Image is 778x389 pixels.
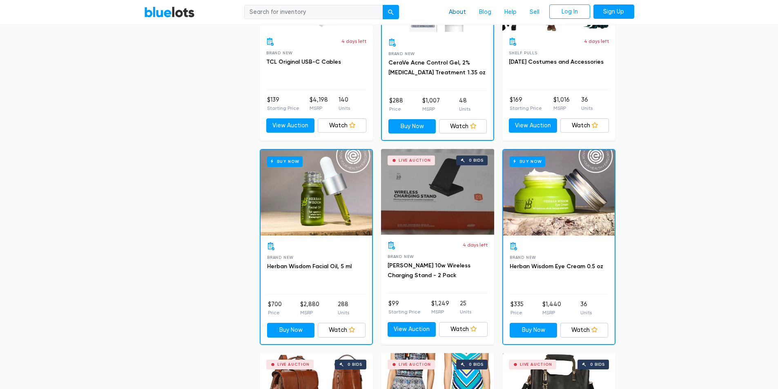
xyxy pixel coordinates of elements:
[266,58,341,65] a: TCL Original USB-C Cables
[523,4,546,20] a: Sell
[584,38,609,45] p: 4 days left
[431,299,449,316] li: $1,249
[277,362,310,367] div: Live Auction
[388,254,414,259] span: Brand New
[267,255,294,260] span: Brand New
[503,150,615,236] a: Buy Now
[473,4,498,20] a: Blog
[498,4,523,20] a: Help
[267,263,352,270] a: Herban Wisdom Facial Oil, 5 ml
[399,362,431,367] div: Live Auction
[442,4,473,20] a: About
[381,149,494,235] a: Live Auction 0 bids
[144,6,195,18] a: BlueLots
[388,59,486,76] a: CeraVe Acne Control Gel, 2% [MEDICAL_DATA] Treatment 1.35 oz
[300,300,319,316] li: $2,880
[268,300,282,316] li: $700
[542,309,561,316] p: MSRP
[388,322,436,337] a: View Auction
[510,96,542,112] li: $169
[266,118,315,133] a: View Auction
[581,104,593,112] p: Units
[460,299,471,316] li: 25
[261,150,372,236] a: Buy Now
[553,96,570,112] li: $1,016
[267,323,315,338] a: Buy Now
[348,362,362,367] div: 0 bids
[510,300,524,316] li: $335
[338,309,349,316] p: Units
[560,323,608,338] a: Watch
[510,263,603,270] a: Herban Wisdom Eye Cream 0.5 oz
[580,309,592,316] p: Units
[509,58,604,65] a: [DATE] Costumes and Accessories
[267,156,303,167] h6: Buy Now
[244,5,383,20] input: Search for inventory
[439,322,488,337] a: Watch
[459,105,470,113] p: Units
[267,104,299,112] p: Starting Price
[509,51,537,55] span: Shelf Pulls
[266,51,293,55] span: Brand New
[463,241,488,249] p: 4 days left
[469,362,484,367] div: 0 bids
[388,51,415,56] span: Brand New
[593,4,634,19] a: Sign Up
[590,362,605,367] div: 0 bids
[388,308,421,316] p: Starting Price
[510,104,542,112] p: Starting Price
[310,104,328,112] p: MSRP
[510,255,536,260] span: Brand New
[439,119,487,134] a: Watch
[581,96,593,112] li: 36
[580,300,592,316] li: 36
[300,309,319,316] p: MSRP
[388,119,436,134] a: Buy Now
[460,308,471,316] p: Units
[338,300,349,316] li: 288
[318,118,366,133] a: Watch
[509,118,557,133] a: View Auction
[431,308,449,316] p: MSRP
[268,309,282,316] p: Price
[310,96,328,112] li: $4,198
[549,4,590,19] a: Log In
[469,158,484,162] div: 0 bids
[339,96,350,112] li: 140
[399,158,431,162] div: Live Auction
[388,262,470,279] a: [PERSON_NAME] 10w Wireless Charging Stand - 2 Pack
[389,105,403,113] p: Price
[389,96,403,113] li: $288
[459,96,470,113] li: 48
[422,105,440,113] p: MSRP
[339,104,350,112] p: Units
[267,96,299,112] li: $139
[341,38,366,45] p: 4 days left
[510,309,524,316] p: Price
[520,362,552,367] div: Live Auction
[560,118,609,133] a: Watch
[542,300,561,316] li: $1,440
[510,156,545,167] h6: Buy Now
[553,104,570,112] p: MSRP
[510,323,557,338] a: Buy Now
[318,323,366,338] a: Watch
[422,96,440,113] li: $1,007
[388,299,421,316] li: $99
